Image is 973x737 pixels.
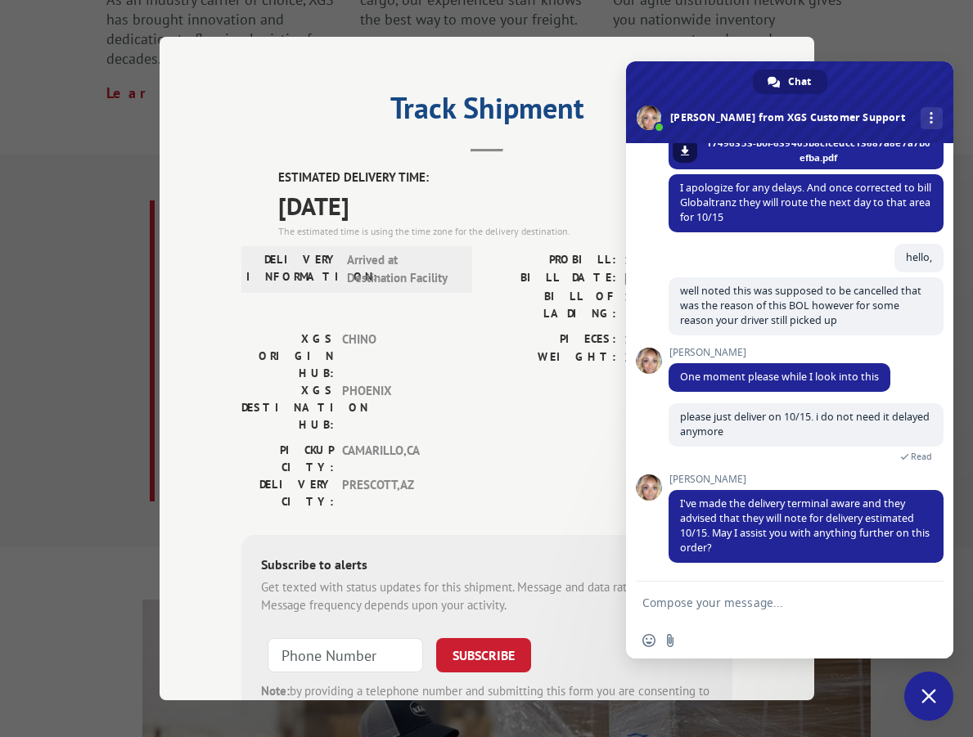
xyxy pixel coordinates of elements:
label: XGS ORIGIN HUB: [241,330,334,382]
span: 17496353-bol-639405b8cfcedcc13687a8e7a7b0efba.pdf [705,136,931,165]
span: Arrived at Destination Facility [347,251,457,288]
label: XGS DESTINATION HUB: [241,382,334,434]
div: More channels [921,107,943,129]
div: Get texted with status updates for this shipment. Message and data rates may apply. Message frequ... [261,578,713,615]
label: PICKUP CITY: [241,442,334,476]
div: Subscribe to alerts [261,555,713,578]
span: 125422040 [624,288,732,322]
span: PRESCOTT , AZ [342,476,453,510]
span: I've made the delivery terminal aware and they advised that they will note for delivery estimated... [680,497,930,555]
span: One moment please while I look into this [680,370,879,384]
span: CHINO [342,330,453,382]
label: BILL OF LADING: [487,288,616,322]
span: PHOENIX [342,382,453,434]
button: SUBSCRIBE [436,638,531,672]
div: Chat [753,70,827,94]
label: WEIGHT: [487,348,616,367]
button: Close modal [776,57,794,101]
span: [DATE] [624,269,732,288]
h2: Track Shipment [241,97,732,128]
strong: Note: [261,683,290,699]
input: Phone Number [268,638,423,672]
label: PIECES: [487,330,616,349]
textarea: Compose your message... [642,595,901,610]
span: 1 [624,330,732,349]
div: The estimated time is using the time zone for the delivery destination. [278,224,732,239]
span: CAMARILLO , CA [342,442,453,476]
span: hello, [906,250,932,264]
span: 250 [624,348,732,367]
span: 17496353 [624,251,732,270]
span: please just deliver on 10/15. i do not need it delayed anymore [680,410,930,438]
label: ESTIMATED DELIVERY TIME: [278,169,732,187]
span: Send a file [664,634,677,647]
label: PROBILL: [487,251,616,270]
span: well noted this was supposed to be cancelled that was the reason of this BOL however for some rea... [680,284,921,327]
span: [DATE] [278,187,732,224]
span: Insert an emoji [642,634,655,647]
span: I apologize for any delays. And once corrected to bill Globaltranz they will route the next day t... [680,181,931,224]
div: Close chat [904,672,953,721]
span: [PERSON_NAME] [669,347,890,358]
span: Read [911,451,932,462]
label: BILL DATE: [487,269,616,288]
label: DELIVERY INFORMATION: [246,251,339,288]
span: Chat [788,70,811,94]
span: [PERSON_NAME] [669,474,944,485]
label: DELIVERY CITY: [241,476,334,510]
